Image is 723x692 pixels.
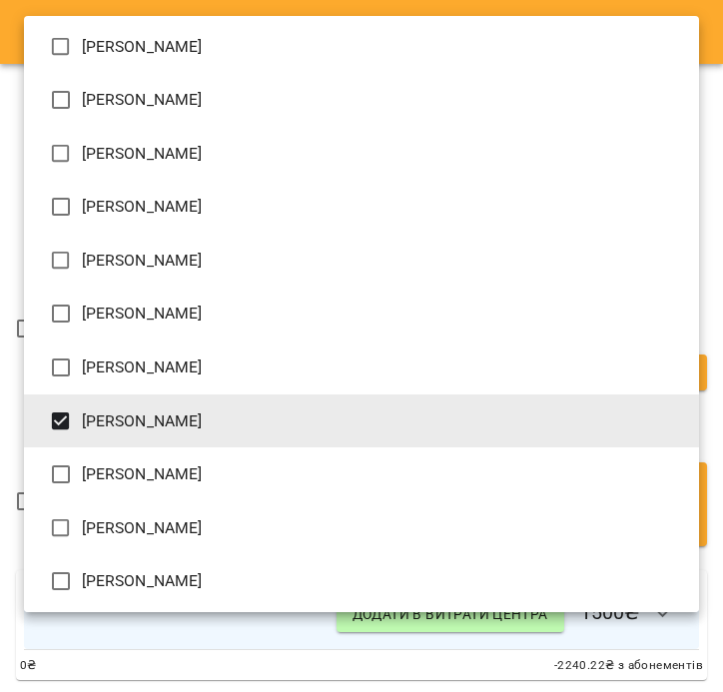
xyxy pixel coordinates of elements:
span: [PERSON_NAME] [82,88,203,112]
span: [PERSON_NAME] [82,516,203,540]
span: [PERSON_NAME] [82,195,203,219]
span: [PERSON_NAME] [82,302,203,326]
span: [PERSON_NAME] [82,35,203,59]
span: [PERSON_NAME] [82,569,203,593]
span: [PERSON_NAME] [82,142,203,166]
span: [PERSON_NAME] [82,249,203,273]
span: [PERSON_NAME] [82,355,203,379]
span: [PERSON_NAME] [82,409,203,433]
span: [PERSON_NAME] [82,462,203,486]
